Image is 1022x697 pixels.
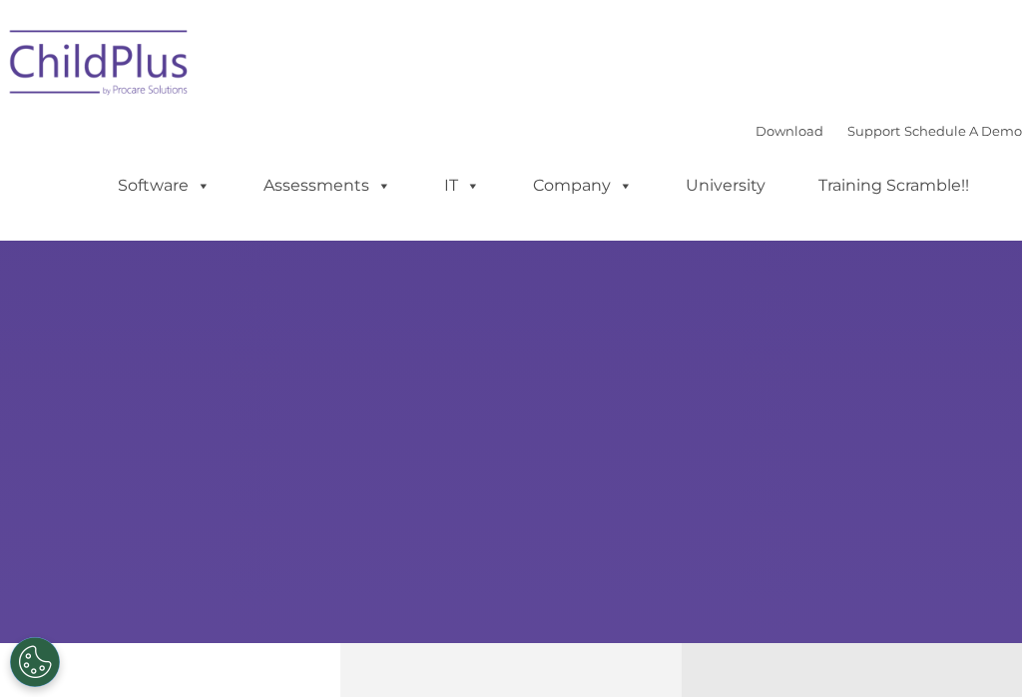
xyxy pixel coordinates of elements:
a: Company [513,166,653,206]
a: IT [424,166,500,206]
a: Download [756,123,823,139]
a: Training Scramble!! [798,166,989,206]
a: Support [847,123,900,139]
a: Assessments [244,166,411,206]
button: Cookies Settings [10,637,60,687]
font: | [756,123,1022,139]
a: Schedule A Demo [904,123,1022,139]
a: University [666,166,785,206]
a: Software [98,166,231,206]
